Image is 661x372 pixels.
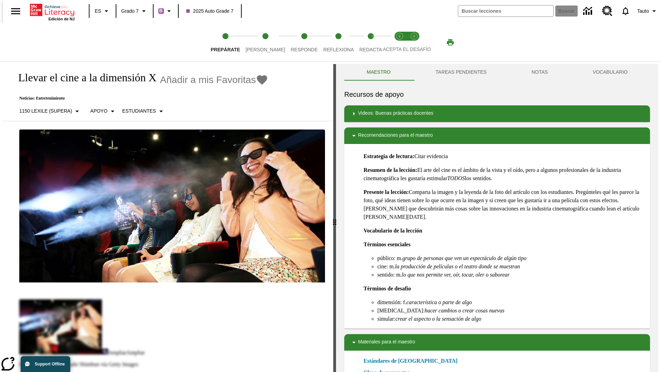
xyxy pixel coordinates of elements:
button: Prepárate step 1 of 5 [205,23,245,61]
strong: Resumen de la lección: [364,167,417,173]
span: Redacta [359,47,382,52]
button: Imprimir [439,36,461,49]
p: El arte del cine es el ámbito de la vista y el oído, pero a algunos profesionales de la industria... [364,166,644,183]
button: Redacta step 5 of 5 [354,23,388,61]
em: lo que nos permite ver, oír, tocar, oler o saborear [402,272,510,278]
em: crear el aspecto o la sensación de algo [395,316,481,322]
input: Buscar campo [458,6,553,17]
button: Lee step 2 of 5 [240,23,291,61]
span: Support Offline [35,362,65,366]
button: Añadir a mis Favoritas - Llevar el cine a la dimensión X [160,74,269,86]
em: TODOS [447,175,465,181]
em: característica o parte de algo [406,299,472,305]
p: Estudiantes [122,107,156,115]
button: Abrir el menú lateral [6,1,26,21]
span: Tauto [637,8,649,15]
li: cine: m. [377,262,644,271]
h6: Recursos de apoyo [344,89,650,100]
span: B [159,7,163,15]
em: la producción de películas o el teatro donde se muestran [395,263,520,269]
span: Responde [291,47,318,52]
strong: Vocabulario de la lección [364,228,422,234]
div: Recomendaciones para el maestro [344,127,650,144]
button: Boost El color de la clase es morado/púrpura. Cambiar el color de la clase. [156,5,176,17]
span: ACEPTA EL DESAFÍO [383,46,431,52]
strong: : [407,189,409,195]
div: Portada [30,2,75,21]
button: TAREAS PENDIENTES [413,64,509,81]
button: VOCABULARIO [570,64,650,81]
p: Recomendaciones para el maestro [358,132,433,140]
span: Grado 7 [121,8,139,15]
p: 1150 Lexile (Supera) [19,107,72,115]
span: ES [95,8,101,15]
button: Reflexiona step 4 of 5 [318,23,359,61]
text: 2 [413,34,415,38]
button: Acepta el desafío lee step 1 of 2 [390,23,410,61]
a: Centro de recursos, Se abrirá en una pestaña nueva. [598,2,617,20]
li: público: m. [377,254,644,262]
div: Pulsa la tecla de intro o la barra espaciadora y luego presiona las flechas de derecha e izquierd... [333,64,336,372]
button: Seleccionar estudiante [119,105,168,117]
a: Notificaciones [617,2,634,20]
p: Noticias: Entretenimiento [11,96,268,101]
strong: Términos de desafío [364,286,411,291]
em: grupo de personas que ven un espectáculo de algún tipo [402,255,526,261]
span: Añadir a mis Favoritas [160,74,256,85]
p: Apoyo [90,107,107,115]
a: Centro de información [579,2,598,21]
div: reading [3,64,333,369]
button: Support Offline [21,356,70,372]
div: activity [336,64,658,372]
em: hacer cambios o crear cosas nuevas [424,308,504,313]
strong: Términos esenciales [364,241,410,247]
button: Lenguaje: ES, Selecciona un idioma [92,5,114,17]
span: [PERSON_NAME] [245,47,285,52]
button: Seleccione Lexile, 1150 Lexile (Supera) [17,105,84,117]
p: Comparta la imagen y la leyenda de la foto del artículo con los estudiantes. Pregúnteles qué les ... [364,188,644,221]
button: Tipo de apoyo, Apoyo [87,105,119,117]
li: sentido: m. [377,271,644,279]
button: Responde step 3 of 5 [285,23,323,61]
button: Maestro [344,64,413,81]
li: dimensión: f. [377,298,644,307]
p: Videos: Buenas prácticas docentes [358,110,433,118]
li: simular: [377,315,644,323]
div: Materiales para el maestro [344,334,650,351]
div: Videos: Buenas prácticas docentes [344,105,650,122]
button: Acepta el desafío contesta step 2 of 2 [404,23,424,61]
p: Citar evidencia [364,152,644,161]
span: Reflexiona [323,47,354,52]
h1: Llevar el cine a la dimensión X [11,71,157,84]
li: [MEDICAL_DATA]: [377,307,644,315]
p: Materiales para el maestro [358,338,415,347]
span: 2025 Auto Grade 7 [186,8,234,15]
button: NOTAS [509,64,570,81]
img: El panel situado frente a los asientos rocía con agua nebulizada al feliz público en un cine equi... [19,130,325,282]
span: Prepárate [211,47,240,52]
span: Edición de NJ [49,17,75,21]
div: Instructional Panel Tabs [344,64,650,81]
strong: Presente la lección [364,189,407,195]
strong: Estrategia de lectura: [364,153,415,159]
a: Estándares de [GEOGRAPHIC_DATA] [364,357,462,365]
button: Perfil/Configuración [634,5,661,17]
text: 1 [399,34,400,38]
button: Grado: Grado 7, Elige un grado [118,5,151,17]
